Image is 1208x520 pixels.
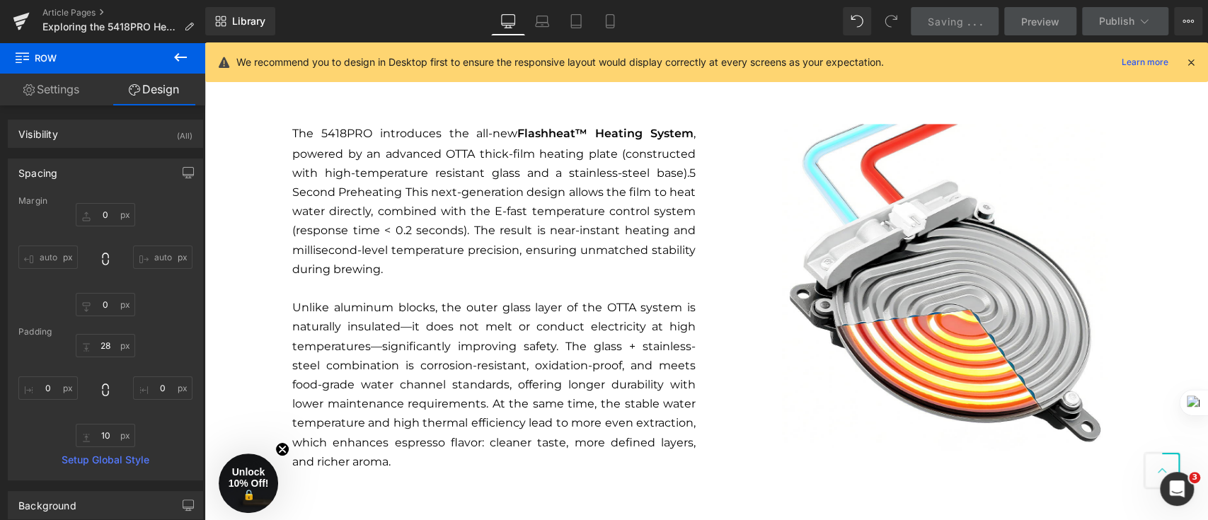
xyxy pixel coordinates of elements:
span: . [967,16,970,28]
a: New Library [205,7,275,35]
div: Padding [18,327,192,337]
input: 0 [18,376,78,400]
p: We recommend you to design in Desktop first to ensure the responsive layout would display correct... [236,54,884,70]
span: 3 [1189,472,1200,483]
input: 0 [133,376,192,400]
a: Mobile [593,7,627,35]
span: Row [14,42,156,74]
span: Preview [1021,14,1059,29]
span: Publish [1099,16,1134,27]
span: Library [232,15,265,28]
span: Exploring the 5418PRO Heating System: Faster Heating, Faster Coffee Enjoyment [42,21,178,33]
div: Margin [18,196,192,206]
a: Setup Global Style [18,454,192,466]
div: Visibility [18,120,58,140]
button: Publish [1082,7,1168,35]
a: Design [103,74,205,105]
a: Learn more [1116,54,1174,71]
span: Saving [928,16,964,28]
input: 0 [76,424,135,447]
a: Article Pages [42,7,205,18]
div: (All) [177,120,192,144]
p: Unlike aluminum blocks, the outer glass layer of the OTTA system is naturally insulated—it does n... [88,255,491,428]
button: More [1174,7,1202,35]
input: 0 [76,334,135,357]
input: 0 [76,293,135,316]
input: 0 [76,203,135,226]
input: 0 [133,245,192,269]
strong: Flashheat™ Heating System [313,84,489,98]
a: Tablet [559,7,593,35]
p: The 5418PRO introduces the all-new , powered by an advanced OTTA thick-film heating plate (constr... [88,81,491,236]
button: Redo [877,7,905,35]
a: Preview [1004,7,1076,35]
div: Background [18,492,76,512]
input: 0 [18,245,78,269]
iframe: Intercom live chat [1160,472,1194,506]
button: Undo [843,7,871,35]
div: Spacing [18,159,57,179]
a: Laptop [525,7,559,35]
a: Desktop [491,7,525,35]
